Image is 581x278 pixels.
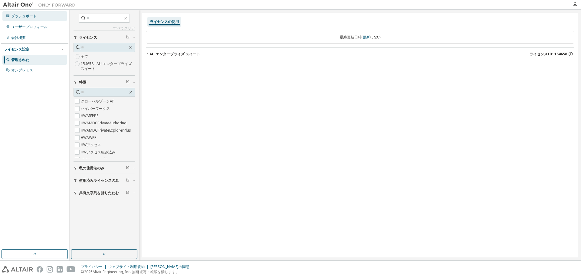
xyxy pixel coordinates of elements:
[11,24,48,29] font: ユーザープロフィール
[81,54,88,59] font: 全て
[11,67,33,73] font: オンプレミス
[74,162,135,175] button: 私の使用法のみ
[81,61,132,71] font: 154658 - AU エンタープライズ スイート
[57,266,63,273] img: linkedin.svg
[530,51,567,57] font: ライセンスID: 154658
[11,57,29,62] font: 管理された
[81,135,96,140] font: HWAWPF
[79,35,97,40] font: ライセンス
[149,51,200,57] font: AU エンタープライズ スイート
[67,266,75,273] img: youtube.svg
[81,264,103,269] font: プライバシー
[79,165,104,171] font: 私の使用法のみ
[79,190,119,195] font: 共有文字列を折りたたむ
[126,178,130,183] span: フィルターをクリア
[74,31,135,44] button: ライセンス
[74,76,135,89] button: 特徴
[11,13,37,18] font: ダッシュボード
[84,269,93,274] font: 2025
[126,35,130,40] span: フィルターをクリア
[81,120,126,126] font: HWAMDCPrivateAuthoring
[11,35,26,40] font: 会社概要
[81,157,108,162] font: HWアクティブ化
[81,269,84,274] font: ©
[79,178,119,183] font: 使用済みライセンスのみ
[81,149,116,155] font: HWアクセス組み込み
[150,264,189,269] font: [PERSON_NAME]の同意
[150,19,179,24] font: ライセンスの使用
[79,80,86,85] font: 特徴
[108,264,145,269] font: ウェブサイト利用規約
[126,80,130,85] span: フィルターをクリア
[126,166,130,171] span: フィルターをクリア
[74,174,135,187] button: 使用済みライセンスのみ
[2,266,33,273] img: altair_logo.svg
[3,2,79,8] img: アルタイルワン
[37,266,43,273] img: facebook.svg
[146,47,574,61] button: AU エンタープライズ スイートライセンスID: 154658
[81,99,114,104] font: グローバルゾーンAP
[340,34,363,40] font: 最終更新日時:
[81,128,131,133] font: HWAMDCPrivateExplorerPlus
[113,25,135,31] font: すべてクリア
[81,113,99,118] font: HWAIFPBS
[370,34,381,40] font: しない
[81,106,110,111] font: ハイパーワークス
[126,191,130,195] span: フィルターをクリア
[81,142,101,147] font: HWアクセス
[363,34,370,40] font: 更新
[74,186,135,200] button: 共有文字列を折りたたむ
[4,47,29,52] font: ライセンス設定
[47,266,53,273] img: instagram.svg
[93,269,179,274] font: Altair Engineering, Inc. 無断複写・転載を禁じます。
